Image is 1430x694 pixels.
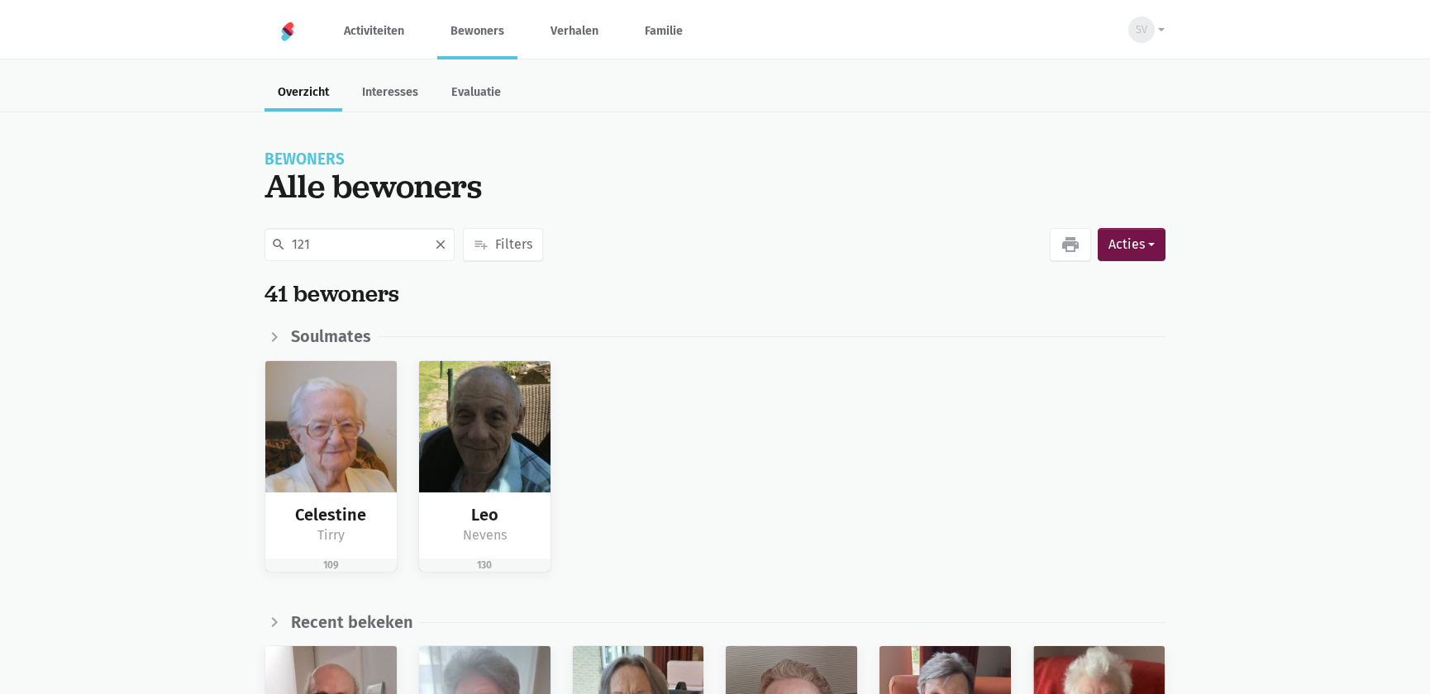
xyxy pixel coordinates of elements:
div: Alle bewoners [265,167,1165,205]
a: Overzicht [265,76,342,112]
div: 109 [265,559,397,572]
div: Bewoners [265,152,1165,167]
a: Interesses [349,76,431,112]
i: chevron_right [265,327,284,347]
i: search [271,237,286,252]
a: Evaluatie [438,76,514,112]
a: Familie [632,3,696,59]
img: Home [278,21,298,41]
a: chevron_right Soulmates [265,327,371,347]
button: playlist_addFilters [463,228,543,261]
div: 130 [419,559,551,572]
a: print [1050,228,1091,261]
button: Acties [1098,228,1165,261]
button: SV [1118,11,1165,49]
i: close [433,237,448,252]
h3: 41 bewoners [265,281,399,307]
a: Verhalen [537,3,612,59]
div: Tirry [279,525,384,546]
i: print [1061,235,1080,254]
div: Nevens [432,525,537,546]
input: Zoek (naam of kamer) [265,228,455,261]
i: chevron_right [265,612,284,632]
a: bewoner afbeelding Leo Nevens 130 [418,360,551,573]
img: bewoner afbeelding [419,361,551,492]
a: bewoner afbeelding Celestine Tirry 109 [265,360,398,573]
div: Celestine [279,506,384,525]
a: Activiteiten [331,3,417,59]
span: SV [1136,21,1147,38]
a: Bewoners [437,3,517,59]
i: playlist_add [474,237,489,252]
a: chevron_right Recent bekeken [265,612,413,632]
img: bewoner afbeelding [265,361,397,492]
div: Leo [432,506,537,525]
